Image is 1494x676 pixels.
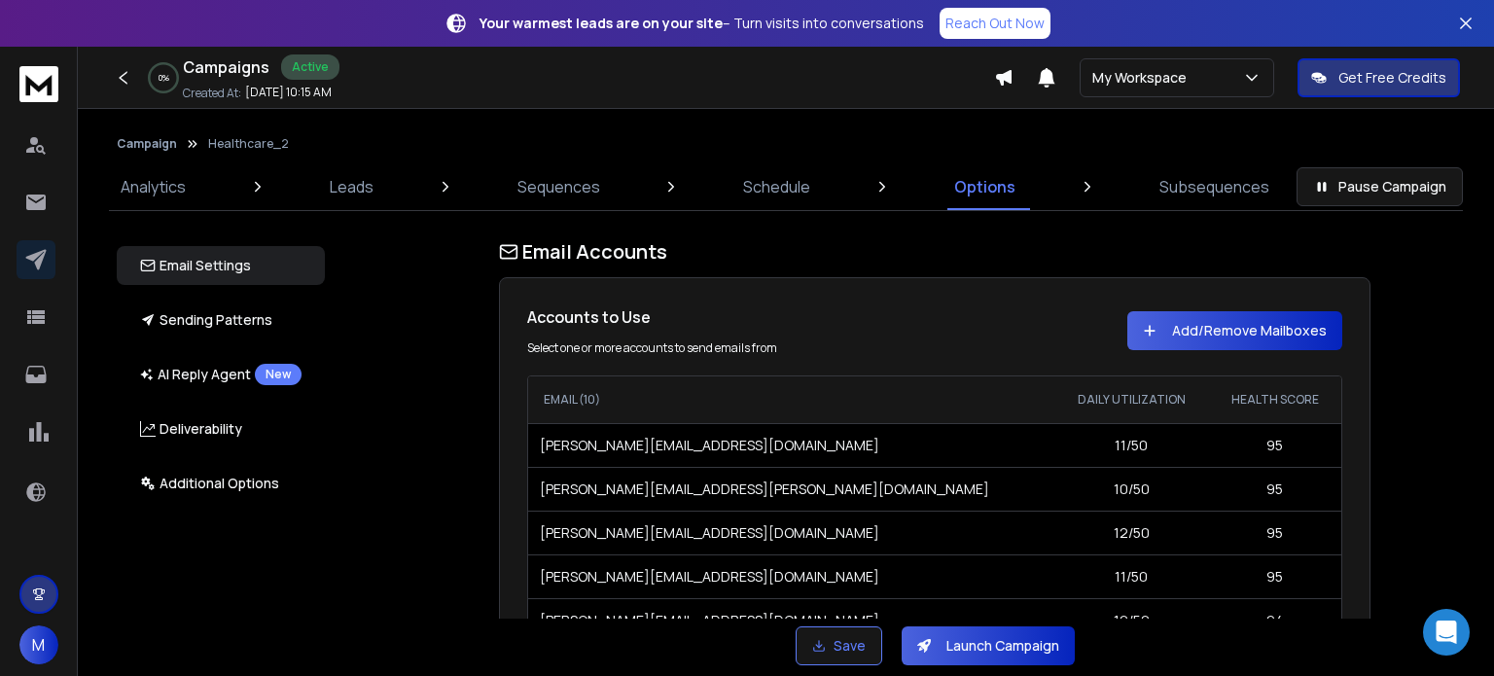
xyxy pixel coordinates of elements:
button: M [19,625,58,664]
p: Reach Out Now [945,14,1045,33]
strong: Your warmest leads are on your site [480,14,723,32]
img: logo [19,66,58,102]
p: Subsequences [1159,175,1269,198]
a: Leads [318,163,385,210]
p: Leads [330,175,373,198]
p: – Turn visits into conversations [480,14,924,33]
p: Analytics [121,175,186,198]
button: Email Settings [117,246,325,285]
a: Sequences [506,163,612,210]
a: Analytics [109,163,197,210]
button: Campaign [117,136,177,152]
p: Options [954,175,1015,198]
p: [DATE] 10:15 AM [245,85,332,100]
p: Get Free Credits [1338,68,1446,88]
div: Active [281,54,339,80]
h1: Campaigns [183,55,269,79]
div: Open Intercom Messenger [1423,609,1470,656]
p: Created At: [183,86,241,101]
button: Get Free Credits [1298,58,1460,97]
button: Pause Campaign [1297,167,1463,206]
p: Email Settings [140,256,251,275]
p: 0 % [159,72,169,84]
a: Subsequences [1148,163,1281,210]
h1: Email Accounts [499,238,1370,266]
a: Options [943,163,1027,210]
a: Reach Out Now [940,8,1050,39]
p: Schedule [743,175,810,198]
p: Sequences [517,175,600,198]
p: My Workspace [1092,68,1194,88]
p: Healthcare_2 [208,136,289,152]
a: Schedule [731,163,822,210]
